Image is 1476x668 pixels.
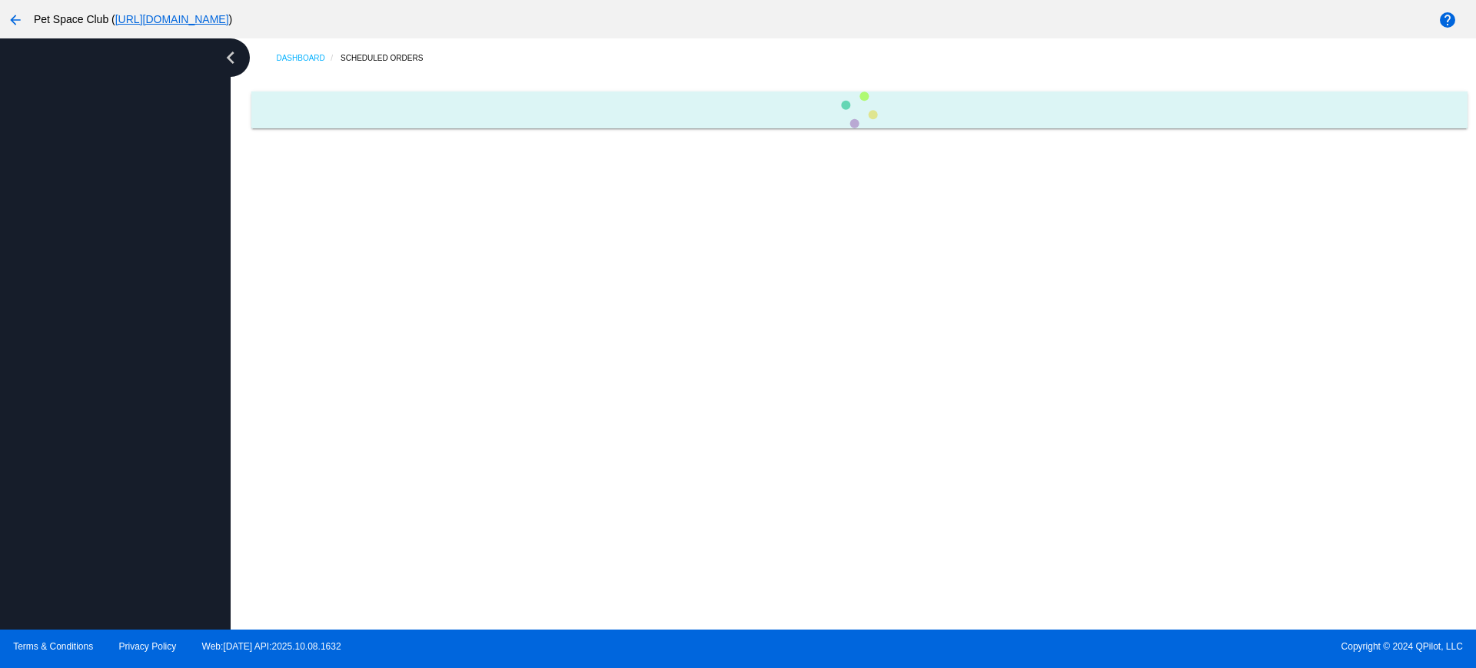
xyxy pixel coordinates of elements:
[119,641,177,652] a: Privacy Policy
[751,641,1463,652] span: Copyright © 2024 QPilot, LLC
[34,13,232,25] span: Pet Space Club ( )
[13,641,93,652] a: Terms & Conditions
[115,13,229,25] a: [URL][DOMAIN_NAME]
[341,46,437,70] a: Scheduled Orders
[276,46,341,70] a: Dashboard
[218,45,243,70] i: chevron_left
[1438,11,1457,29] mat-icon: help
[202,641,341,652] a: Web:[DATE] API:2025.10.08.1632
[6,11,25,29] mat-icon: arrow_back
